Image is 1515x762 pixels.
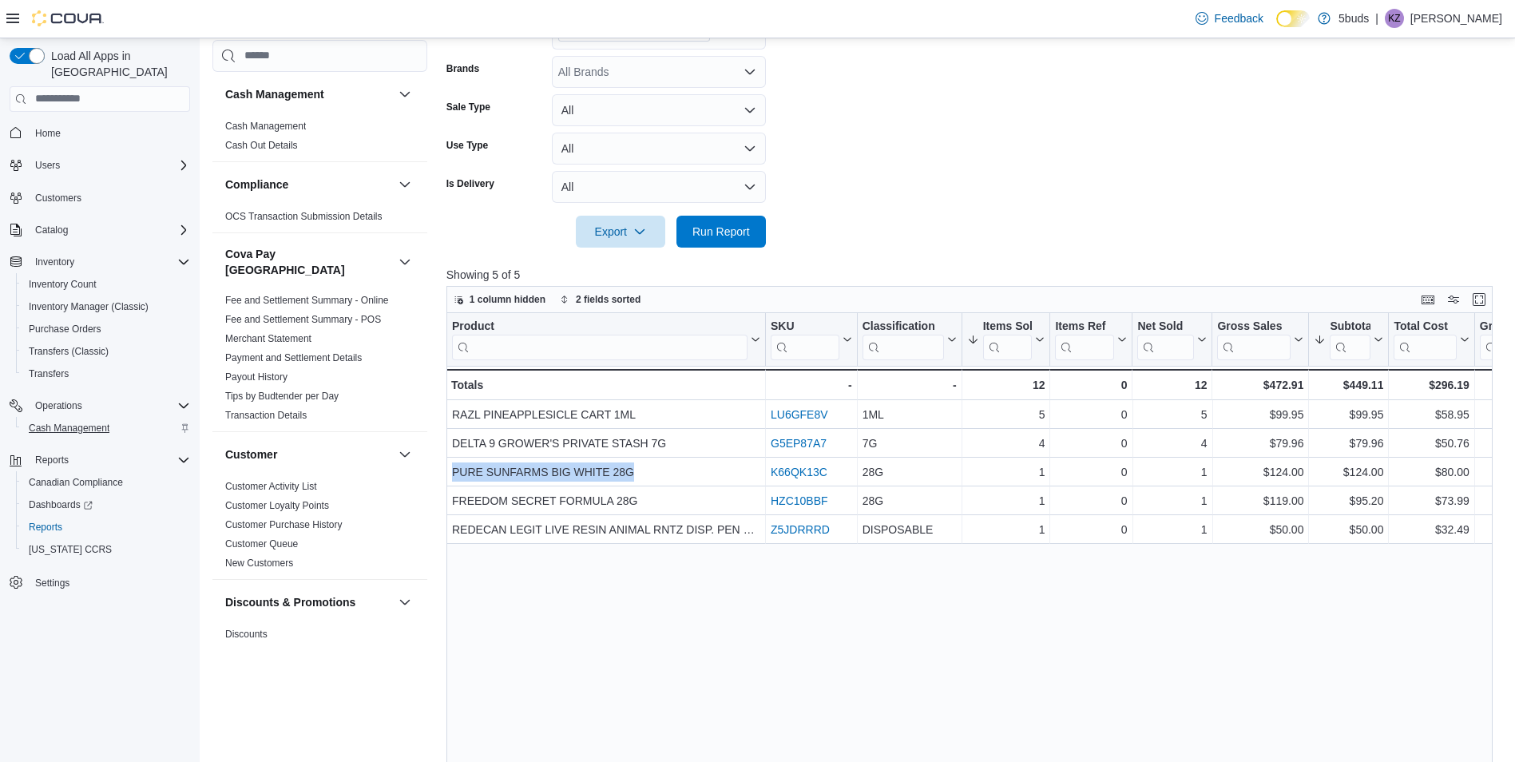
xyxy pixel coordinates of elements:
[771,408,828,421] a: LU6GFE8V
[212,117,427,161] div: Cash Management
[35,192,81,204] span: Customers
[470,293,545,306] span: 1 column hidden
[982,319,1032,359] div: Items Sold
[966,405,1045,424] div: 5
[225,446,277,462] h3: Customer
[1055,375,1127,395] div: 0
[16,471,196,494] button: Canadian Compliance
[744,65,756,78] button: Open list of options
[16,538,196,561] button: [US_STATE] CCRS
[3,570,196,593] button: Settings
[3,121,196,145] button: Home
[1314,434,1383,453] div: $79.96
[212,477,427,579] div: Customer
[29,422,109,435] span: Cash Management
[1217,520,1303,539] div: $50.00
[771,437,827,450] a: G5EP87A7
[29,252,81,272] button: Inventory
[225,140,298,151] a: Cash Out Details
[16,296,196,318] button: Inventory Manager (Classic)
[395,445,414,464] button: Customer
[771,319,852,359] button: SKU
[1314,375,1383,395] div: $449.11
[225,246,392,278] button: Cova Pay [GEOGRAPHIC_DATA]
[29,476,123,489] span: Canadian Compliance
[29,450,75,470] button: Reports
[771,375,852,395] div: -
[1394,405,1469,424] div: $58.95
[452,405,760,424] div: RAZL PINEAPPLESICLE CART 1ML
[225,480,317,493] span: Customer Activity List
[29,220,74,240] button: Catalog
[1217,319,1291,334] div: Gross Sales
[225,121,306,132] a: Cash Management
[22,342,115,361] a: Transfers (Classic)
[22,495,99,514] a: Dashboards
[225,410,307,421] a: Transaction Details
[225,538,298,550] span: Customer Queue
[22,364,75,383] a: Transfers
[862,462,956,482] div: 28G
[225,177,392,192] button: Compliance
[452,491,760,510] div: FREEDOM SECRET FORMULA 28G
[446,177,494,190] label: Is Delivery
[966,520,1045,539] div: 1
[862,319,943,359] div: Classification
[1055,491,1127,510] div: 0
[862,405,956,424] div: 1ML
[22,540,118,559] a: [US_STATE] CCRS
[1339,9,1369,28] p: 5buds
[966,462,1045,482] div: 1
[395,593,414,612] button: Discounts & Promotions
[1394,462,1469,482] div: $80.00
[771,319,839,359] div: SKU URL
[966,491,1045,510] div: 1
[1314,491,1383,510] div: $95.20
[452,434,760,453] div: DELTA 9 GROWER'S PRIVATE STASH 7G
[225,518,343,531] span: Customer Purchase History
[29,498,93,511] span: Dashboards
[225,371,288,383] span: Payout History
[22,540,190,559] span: Washington CCRS
[22,297,155,316] a: Inventory Manager (Classic)
[225,139,298,152] span: Cash Out Details
[3,395,196,417] button: Operations
[1469,290,1489,309] button: Enter fullscreen
[1375,9,1378,28] p: |
[3,219,196,241] button: Catalog
[29,188,190,208] span: Customers
[3,449,196,471] button: Reports
[225,352,362,363] a: Payment and Settlement Details
[29,450,190,470] span: Reports
[1055,319,1114,359] div: Items Ref
[1137,405,1207,424] div: 5
[1217,375,1303,395] div: $472.91
[1388,9,1400,28] span: KZ
[771,523,830,536] a: Z5JDRRRD
[16,494,196,516] a: Dashboards
[29,572,190,592] span: Settings
[225,391,339,402] a: Tips by Budtender per Day
[966,375,1045,395] div: 12
[22,319,108,339] a: Purchase Orders
[576,293,641,306] span: 2 fields sorted
[29,396,89,415] button: Operations
[22,518,69,537] a: Reports
[3,154,196,177] button: Users
[1314,319,1383,359] button: Subtotal
[1055,434,1127,453] div: 0
[446,101,490,113] label: Sale Type
[225,446,392,462] button: Customer
[225,558,293,569] a: New Customers
[1314,462,1383,482] div: $124.00
[225,333,311,344] a: Merchant Statement
[22,297,190,316] span: Inventory Manager (Classic)
[35,399,82,412] span: Operations
[225,594,392,610] button: Discounts & Promotions
[225,629,268,640] a: Discounts
[22,364,190,383] span: Transfers
[1385,9,1404,28] div: Keith Ziemann
[1394,491,1469,510] div: $73.99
